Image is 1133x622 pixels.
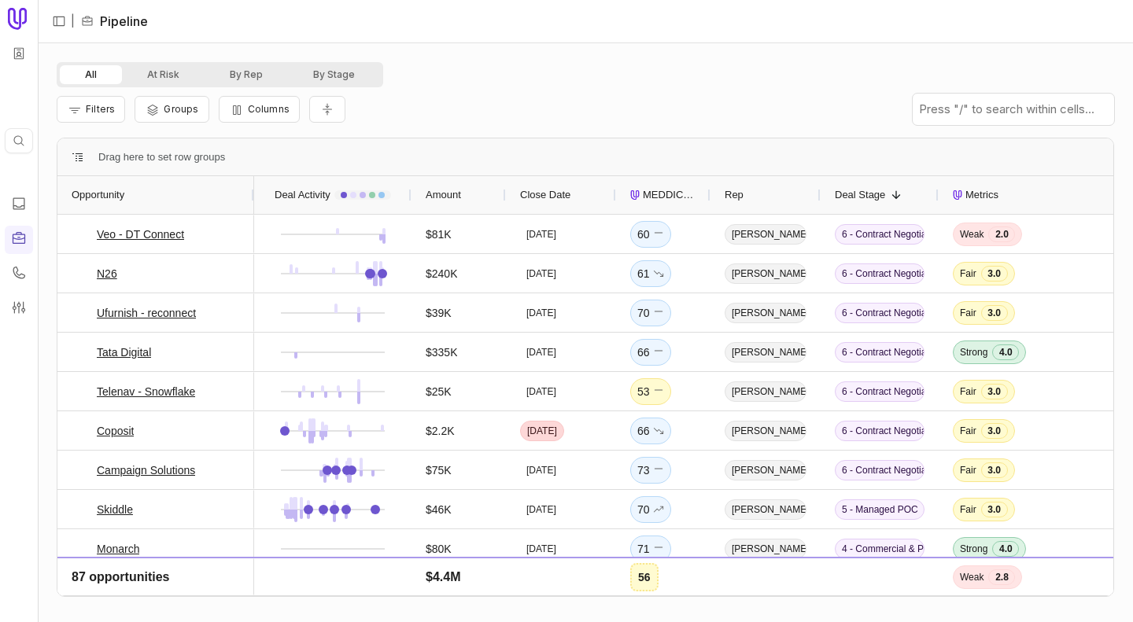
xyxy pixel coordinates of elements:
span: Metrics [965,186,998,204]
div: $335K [426,343,457,362]
span: [PERSON_NAME] [725,224,806,245]
time: [DATE] [526,385,556,398]
li: Pipeline [81,12,148,31]
span: Amount [426,186,461,204]
div: 70 [637,500,664,519]
a: Telenav - Snowflake [97,382,195,401]
div: 61 [637,264,664,283]
span: [PERSON_NAME] [725,303,806,323]
div: $39K [426,304,452,322]
a: Coposit [97,421,134,440]
span: 4 - Commercial & Product Validation [835,578,924,598]
span: [PERSON_NAME] [725,460,806,480]
span: No change [653,225,664,244]
time: [DATE] [526,346,556,359]
time: [DATE] [526,307,556,319]
div: Row Groups [98,148,225,167]
div: $25K [426,579,452,598]
span: 4.0 [992,541,1019,557]
span: [PERSON_NAME] [725,499,806,520]
a: Veo - DT Connect [97,225,184,244]
a: Tata Digital [97,343,151,362]
span: | [71,12,75,31]
div: MEDDICC Score [630,176,696,214]
span: Strong [960,346,987,359]
button: By Stage [288,65,380,84]
div: 73 [637,461,664,480]
span: Fair [960,503,976,516]
button: Group Pipeline [135,96,209,123]
div: 66 [637,421,664,440]
span: No change [653,382,664,401]
time: [DATE] [526,503,556,516]
div: 60 [637,225,664,244]
time: [DATE] [526,543,556,555]
span: Fair [960,307,976,319]
span: 4.0 [992,344,1019,360]
a: MediAesthetics [97,579,172,598]
div: $75K [426,461,452,480]
time: [DATE] [526,228,556,241]
span: 3.0 [981,502,1008,517]
span: 6 - Contract Negotiation [835,381,924,402]
div: $25K [426,382,452,401]
span: 3.0 [981,462,1008,478]
span: 6 - Contract Negotiation [835,224,924,245]
span: Opportunity [72,186,124,204]
button: Filter Pipeline [57,96,125,123]
span: Weak [960,582,984,594]
span: Fair [960,464,976,477]
span: 6 - Contract Negotiation [835,342,924,363]
span: Filters [86,103,115,115]
span: 6 - Contract Negotiation [835,421,924,441]
span: [PERSON_NAME] [725,578,806,598]
span: 2.5 [988,580,1015,596]
div: $46K [426,500,452,519]
div: $2.2K [426,421,455,440]
span: Strong [960,543,987,555]
span: Deal Stage [835,186,885,204]
span: 3.0 [981,266,1008,282]
span: 3.0 [981,423,1008,439]
span: [PERSON_NAME] [725,342,806,363]
span: No change [653,539,664,558]
button: Columns [219,96,300,123]
button: Workspace [7,42,31,65]
a: Ufurnish - reconnect [97,304,196,322]
button: Expand sidebar [47,9,71,33]
div: $80K [426,539,452,558]
span: Rep [725,186,744,204]
span: No change [653,304,664,322]
a: N26 [97,264,117,283]
time: [DATE] [526,267,556,280]
button: Collapse all rows [309,96,345,123]
span: 6 - Contract Negotiation [835,263,924,284]
span: Groups [164,103,198,115]
span: Close Date [520,186,570,204]
div: 71 [637,539,664,558]
span: 4 - Commercial & Product Validation [835,539,924,559]
time: [DATE] [526,582,556,594]
span: [PERSON_NAME] [725,381,806,402]
div: 70 [637,304,664,322]
span: No change [653,343,664,362]
span: 6 - Contract Negotiation [835,460,924,480]
div: $81K [426,225,452,244]
div: $240K [426,264,457,283]
span: 6 - Contract Negotiation [835,303,924,323]
span: Drag here to set row groups [98,148,225,167]
span: Fair [960,425,976,437]
a: Monarch [97,539,139,558]
span: 5 - Managed POC [835,499,924,520]
a: Campaign Solutions [97,461,195,480]
span: MEDDICC Score [643,186,696,204]
span: [PERSON_NAME] [725,263,806,284]
span: No change [653,461,664,480]
button: All [60,65,122,84]
input: Press "/" to search within cells... [913,94,1114,125]
div: 53 [637,382,664,401]
time: [DATE] [526,464,556,477]
span: No change [653,579,664,598]
button: At Risk [122,65,205,84]
span: [PERSON_NAME] [725,539,806,559]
